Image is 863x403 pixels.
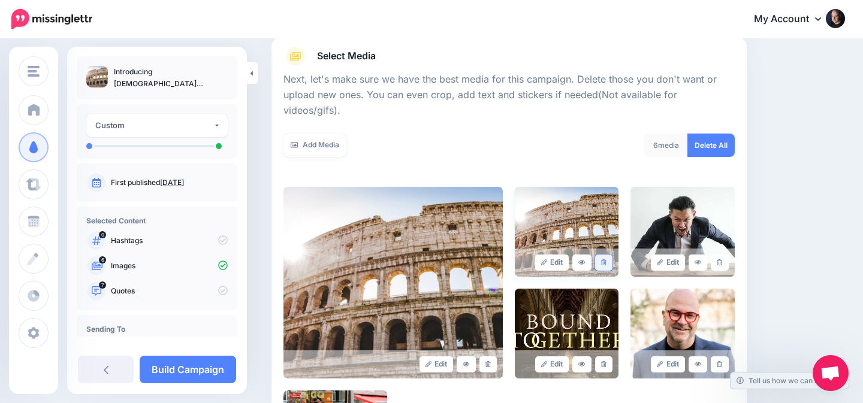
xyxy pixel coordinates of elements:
h4: Selected Content [86,216,228,225]
p: Images [111,260,228,271]
span: Select Media [317,48,376,64]
h4: Sending To [86,325,228,334]
p: Introducing [DEMOGRAPHIC_DATA] (Romans 1:1-7) [114,66,228,90]
button: Custom [86,114,228,137]
img: 656eef10684e6ab3549624d56a23f3ef_large.jpg [515,289,618,378]
a: Edit [651,254,685,271]
a: Edit [420,356,454,372]
span: 0 [99,231,106,238]
p: First published [111,177,228,188]
p: Next, let's make sure we have the best media for this campaign. Delete those you don't want or up... [283,72,735,119]
a: Tell us how we can improve [731,372,849,389]
img: 73d1cb90e03b7d24539a9a7b5444977a_large.jpg [283,187,503,378]
a: Select Media [283,47,735,66]
img: 73d1cb90e03b7d24539a9a7b5444977a_thumb.jpg [86,66,108,87]
img: 2fc8fc8e2a00a749c3492c4cef11d764_large.jpg [630,289,734,378]
a: Edit [651,356,685,372]
p: Hashtags [111,235,228,246]
a: Edit [535,356,569,372]
img: 38a28b9b0a5c936abc6b09f710f99f94_large.jpg [630,187,734,277]
img: menu.png [28,66,40,77]
p: Quotes [111,286,228,296]
span: 6 [99,256,106,263]
a: [DATE] [160,178,184,187]
div: Custom [95,119,213,132]
a: Delete All [687,134,735,157]
span: 6 [653,141,658,150]
a: Edit [535,254,569,271]
img: 420d63bb95359fe625b82af39af7f766_large.jpg [515,187,618,277]
img: Missinglettr [11,9,92,29]
span: 7 [99,281,106,289]
a: My Account [742,5,845,34]
div: Open chat [813,355,849,391]
div: media [644,134,688,157]
a: Add Media [283,134,346,157]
